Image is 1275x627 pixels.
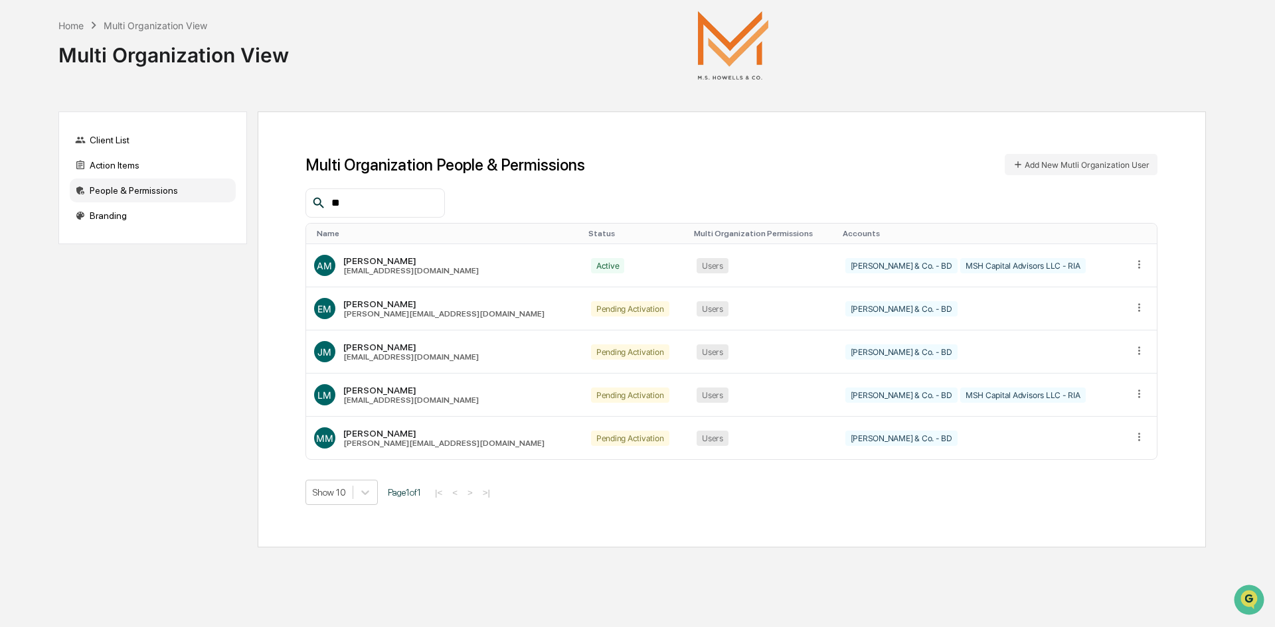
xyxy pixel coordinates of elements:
[697,301,728,316] div: Users
[70,178,236,202] div: People & Permissions
[343,309,545,318] div: [PERSON_NAME][EMAIL_ADDRESS][DOMAIN_NAME]
[464,487,477,498] button: >
[960,387,1086,403] div: MSH Capital Advisors LLC - RIA
[845,258,958,273] div: [PERSON_NAME] & Co. - BD
[8,187,89,211] a: 🔎Data Lookup
[305,155,585,174] h1: Multi Organization People & Permissions
[845,387,958,403] div: [PERSON_NAME] & Co. - BD
[317,303,331,314] span: EM
[58,20,84,31] div: Home
[45,115,168,125] div: We're available if you need us!
[70,153,236,177] div: Action Items
[343,299,545,309] div: [PERSON_NAME]
[343,428,545,439] div: [PERSON_NAME]
[343,266,479,275] div: [EMAIL_ADDRESS][DOMAIN_NAME]
[317,389,331,401] span: LM
[317,229,578,238] div: Toggle SortBy
[27,167,86,180] span: Preclearance
[13,28,242,49] p: How can we help?
[448,487,462,498] button: <
[343,395,479,405] div: [EMAIL_ADDRESS][DOMAIN_NAME]
[8,162,91,186] a: 🖐️Preclearance
[667,11,800,80] img: M.S. Howells & Co.
[316,433,333,444] span: MM
[845,431,958,446] div: [PERSON_NAME] & Co. - BD
[96,169,107,179] div: 🗄️
[591,301,669,316] div: Pending Activation
[591,387,669,403] div: Pending Activation
[45,102,218,115] div: Start new chat
[694,229,832,238] div: Toggle SortBy
[58,33,289,67] div: Multi Organization View
[1136,229,1151,238] div: Toggle SortBy
[70,204,236,228] div: Branding
[110,167,165,180] span: Attestations
[845,301,958,316] div: [PERSON_NAME] & Co. - BD
[479,487,494,498] button: >|
[13,102,37,125] img: 1746055101610-c473b297-6a78-478c-a979-82029cc54cd1
[697,387,728,403] div: Users
[843,229,1120,238] div: Toggle SortBy
[343,385,479,395] div: [PERSON_NAME]
[845,344,958,360] div: [PERSON_NAME] & Co. - BD
[431,487,446,498] button: |<
[960,258,1086,273] div: MSH Capital Advisors LLC - RIA
[697,344,728,360] div: Users
[588,229,683,238] div: Toggle SortBy
[343,255,479,266] div: [PERSON_NAME]
[697,258,728,273] div: Users
[317,260,332,271] span: AM
[27,192,84,206] span: Data Lookup
[343,439,545,448] div: [PERSON_NAME][EMAIL_ADDRESS][DOMAIN_NAME]
[13,194,24,204] div: 🔎
[317,346,331,358] span: JM
[697,431,728,446] div: Users
[91,162,170,186] a: 🗄️Attestations
[343,342,479,352] div: [PERSON_NAME]
[388,487,421,498] span: Page 1 of 1
[70,128,236,152] div: Client List
[13,169,24,179] div: 🖐️
[343,352,479,362] div: [EMAIL_ADDRESS][DOMAIN_NAME]
[591,431,669,446] div: Pending Activation
[132,225,161,235] span: Pylon
[104,20,207,31] div: Multi Organization View
[1005,154,1157,175] button: Add New Mutli Organization User
[591,344,669,360] div: Pending Activation
[591,258,625,273] div: Active
[94,224,161,235] a: Powered byPylon
[1232,583,1268,619] iframe: Open customer support
[226,105,242,121] button: Start new chat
